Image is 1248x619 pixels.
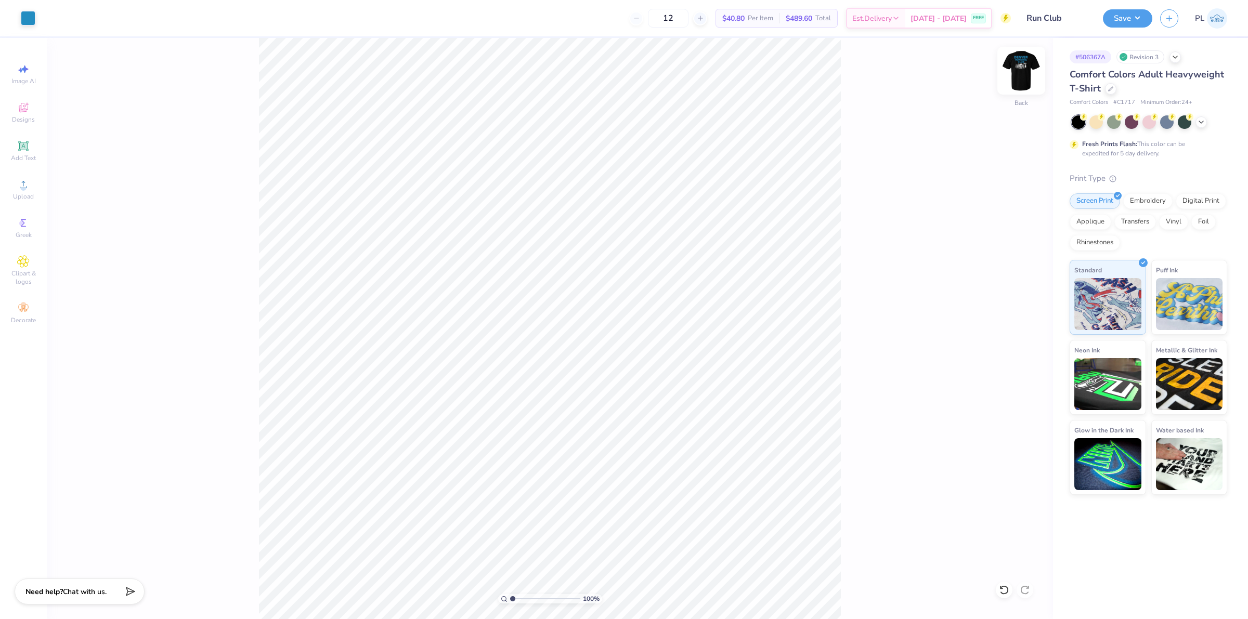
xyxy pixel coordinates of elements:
strong: Fresh Prints Flash: [1082,140,1137,148]
span: Est. Delivery [852,13,892,24]
input: – – [648,9,688,28]
div: Foil [1191,214,1216,230]
a: PL [1195,8,1227,29]
img: Neon Ink [1074,358,1141,410]
span: Designs [12,115,35,124]
span: # C1717 [1113,98,1135,107]
span: Greek [16,231,32,239]
span: Puff Ink [1156,265,1178,275]
span: Total [815,13,831,24]
span: Clipart & logos [5,269,42,286]
span: Standard [1074,265,1102,275]
span: Image AI [11,77,36,85]
span: Glow in the Dark Ink [1074,425,1134,436]
span: [DATE] - [DATE] [911,13,967,24]
span: Upload [13,192,34,201]
div: Rhinestones [1070,235,1120,251]
div: # 506367A [1070,50,1111,63]
span: FREE [973,15,984,22]
span: Comfort Colors [1070,98,1108,107]
button: Save [1103,9,1152,28]
div: Vinyl [1159,214,1188,230]
span: Minimum Order: 24 + [1140,98,1192,107]
span: Decorate [11,316,36,324]
span: 100 % [583,594,600,603]
img: Standard [1074,278,1141,330]
img: Pamela Lois Reyes [1207,8,1227,29]
div: Screen Print [1070,193,1120,209]
div: Digital Print [1176,193,1226,209]
div: Embroidery [1123,193,1173,209]
img: Metallic & Glitter Ink [1156,358,1223,410]
span: Water based Ink [1156,425,1204,436]
img: Water based Ink [1156,438,1223,490]
img: Puff Ink [1156,278,1223,330]
div: Transfers [1114,214,1156,230]
span: Neon Ink [1074,345,1100,355]
div: Print Type [1070,173,1227,185]
div: Revision 3 [1116,50,1164,63]
strong: Need help? [25,587,63,597]
span: Comfort Colors Adult Heavyweight T-Shirt [1070,68,1224,95]
div: Applique [1070,214,1111,230]
span: PL [1195,12,1204,24]
img: Glow in the Dark Ink [1074,438,1141,490]
span: Metallic & Glitter Ink [1156,345,1217,355]
div: Back [1015,98,1028,108]
span: Add Text [11,154,36,162]
span: $40.80 [722,13,745,24]
div: This color can be expedited for 5 day delivery. [1082,139,1210,158]
input: Untitled Design [1019,8,1095,29]
img: Back [1000,50,1042,91]
span: $489.60 [786,13,812,24]
span: Per Item [748,13,773,24]
span: Chat with us. [63,587,107,597]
